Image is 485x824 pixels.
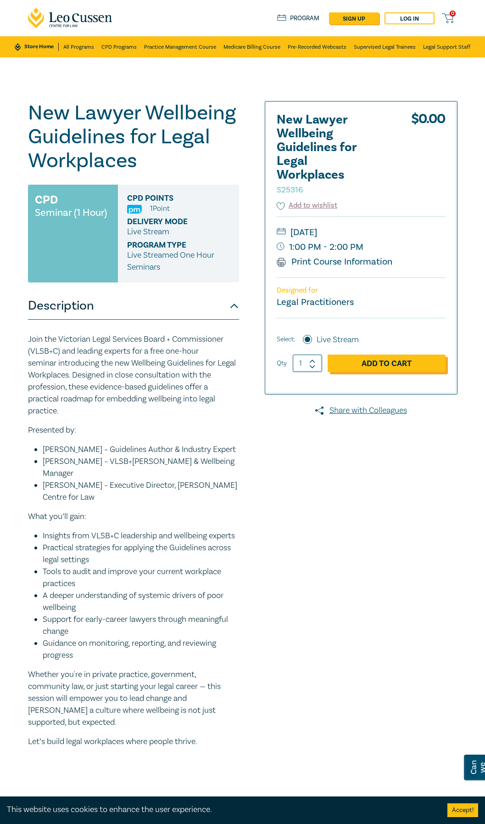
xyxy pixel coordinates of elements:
li: Practical strategies for applying the Guidelines across legal settings [43,542,239,566]
a: Print Course Information [277,256,393,268]
li: Guidance on monitoring, reporting, and reviewing progress [43,638,239,661]
img: Practice Management & Business Skills [127,205,142,214]
p: What you’ll gain: [28,511,239,523]
span: 0 [450,11,456,17]
span: Delivery Mode [127,217,212,226]
a: Store Home [15,43,58,51]
label: Qty [277,358,287,368]
button: Description [28,292,239,320]
small: Legal Practitioners [277,296,354,308]
span: Program type [127,241,212,249]
input: 1 [293,355,322,372]
span: Live Stream [127,226,169,237]
button: Accept cookies [447,803,478,817]
li: A deeper understanding of systemic drivers of poor wellbeing [43,590,239,614]
a: Log in [385,12,435,24]
div: This website uses cookies to enhance the user experience. [7,804,434,816]
a: sign up [329,12,379,24]
small: S25316 [277,185,303,195]
a: Legal Support Staff [423,36,470,57]
a: Medicare Billing Course [223,36,280,57]
a: CPD Programs [101,36,137,57]
span: CPD Points [127,194,212,203]
p: Live Streamed One Hour Seminars [127,249,230,273]
p: Designed for [277,286,446,295]
h1: New Lawyer Wellbeing Guidelines for Legal Workplaces [28,101,239,173]
p: Join the Victorian Legal Services Board + Commissioner (VLSB+C) and leading experts for a free on... [28,333,239,417]
li: [PERSON_NAME] – VLSB+[PERSON_NAME] & Wellbeing Manager [43,456,239,480]
span: Select: [277,334,295,344]
small: [DATE] [277,225,446,240]
a: Program [277,14,320,23]
li: [PERSON_NAME] – Executive Director, [PERSON_NAME] Centre for Law [43,480,239,503]
a: All Programs [63,36,94,57]
p: Let’s build legal workplaces where people thrive. [28,736,239,748]
li: [PERSON_NAME] – Guidelines Author & Industry Expert [43,444,239,456]
div: $ 0.00 [411,113,446,200]
li: Tools to audit and improve your current workplace practices [43,566,239,590]
button: Add to wishlist [277,200,338,211]
a: Practice Management Course [144,36,216,57]
label: Live Stream [317,334,359,346]
p: Whether you're in private practice, government, community law, or just starting your legal career... [28,669,239,728]
a: Add to Cart [328,355,446,372]
h2: New Lawyer Wellbeing Guidelines for Legal Workplaces [277,113,378,196]
h3: CPD [35,192,58,208]
a: Share with Colleagues [265,405,457,417]
li: Insights from VLSB+C leadership and wellbeing experts [43,530,239,542]
small: 1:00 PM - 2:00 PM [277,240,446,254]
a: Supervised Legal Trainees [354,36,416,57]
li: Support for early-career lawyers through meaningful change [43,614,239,638]
p: Presented by: [28,424,239,436]
small: Seminar (1 Hour) [35,208,107,217]
li: 1 Point [150,203,170,214]
a: Pre-Recorded Webcasts [288,36,346,57]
